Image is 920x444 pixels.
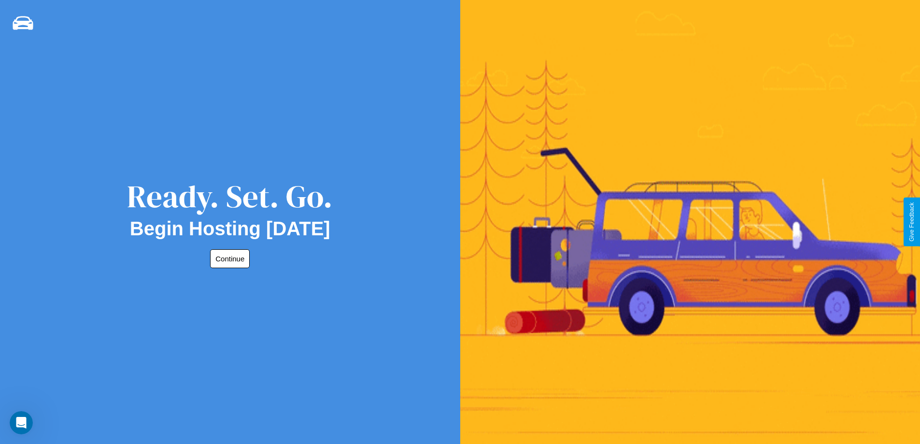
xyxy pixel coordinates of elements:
h2: Begin Hosting [DATE] [130,218,330,240]
iframe: Intercom live chat [10,411,33,434]
div: Ready. Set. Go. [127,175,333,218]
button: Continue [210,249,250,268]
div: Give Feedback [908,202,915,242]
